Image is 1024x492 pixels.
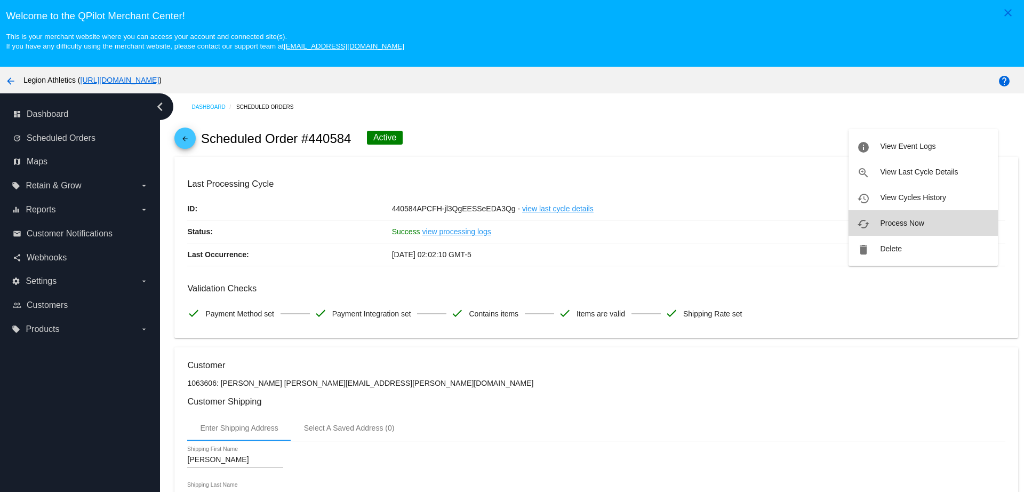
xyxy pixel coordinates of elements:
span: Delete [880,244,901,253]
span: Process Now [880,219,924,227]
mat-icon: history [857,192,870,205]
span: View Last Cycle Details [880,168,958,176]
span: View Event Logs [880,142,935,150]
span: View Cycles History [880,193,946,202]
mat-icon: info [857,141,870,154]
mat-icon: delete [857,243,870,256]
mat-icon: cached [857,218,870,231]
mat-icon: zoom_in [857,166,870,179]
